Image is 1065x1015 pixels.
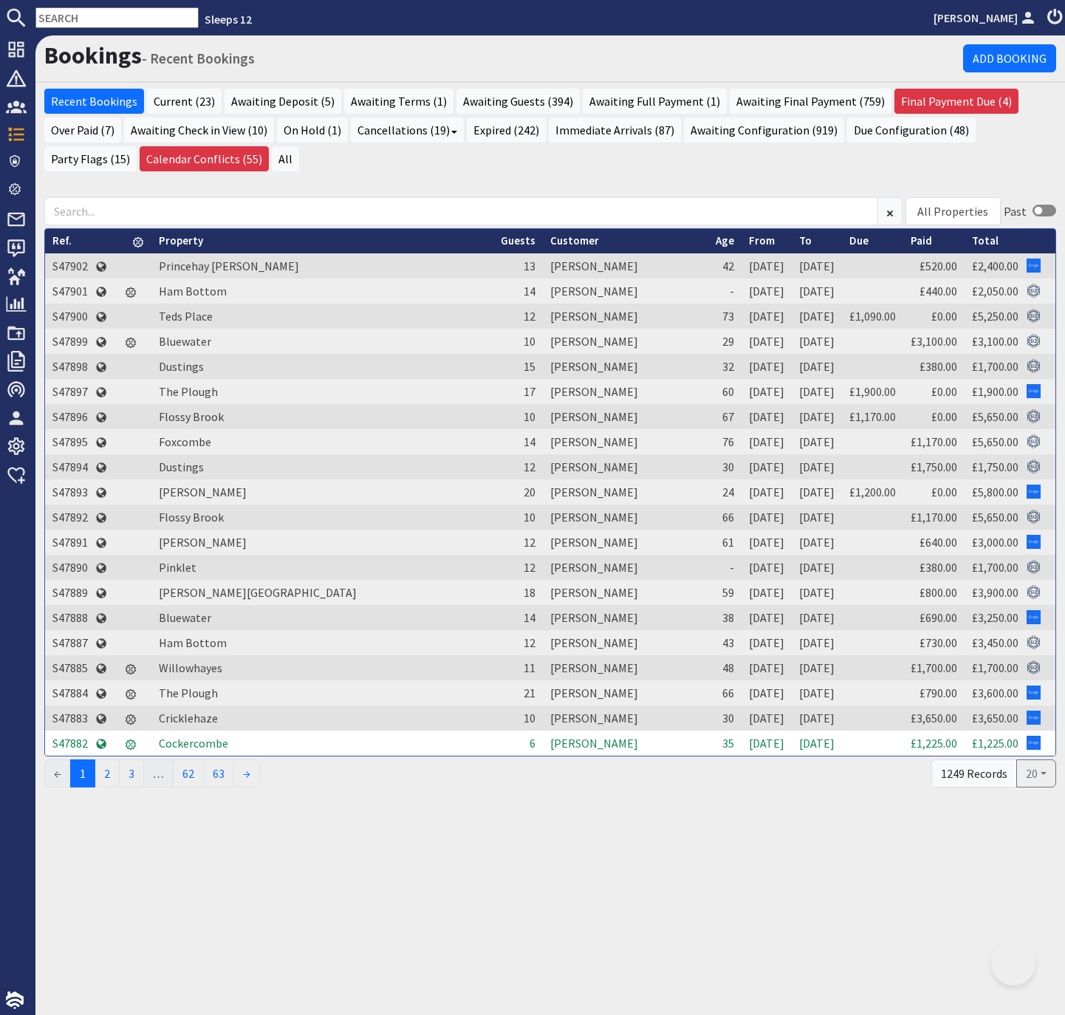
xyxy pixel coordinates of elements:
a: £0.00 [931,485,957,499]
a: 62 [173,759,204,787]
a: On Hold (1) [277,117,348,143]
div: Combobox [905,197,1001,225]
td: [DATE] [792,404,842,429]
a: Dustings [159,459,204,474]
span: 13 [524,259,535,273]
td: [DATE] [742,630,792,655]
a: Bluewater [159,610,211,625]
img: Referer: Google [1027,384,1041,398]
img: Referer: Google [1027,259,1041,273]
td: [PERSON_NAME] [543,705,708,731]
td: S47895 [45,429,95,454]
img: Referer: Google [1027,736,1041,750]
a: → [233,759,260,787]
a: £730.00 [920,635,957,650]
td: S47896 [45,404,95,429]
a: £5,650.00 [972,434,1018,449]
a: Total [972,233,999,247]
img: Referer: Sleeps 12 [1027,434,1041,448]
td: [DATE] [792,655,842,680]
td: [PERSON_NAME] [543,479,708,505]
td: [DATE] [792,354,842,379]
td: S47900 [45,304,95,329]
a: Awaiting Terms (1) [344,89,453,114]
a: £5,650.00 [972,510,1018,524]
a: £3,100.00 [972,334,1018,349]
td: [PERSON_NAME] [543,278,708,304]
td: S47891 [45,530,95,555]
span: 10 [524,334,535,349]
td: [PERSON_NAME] [543,454,708,479]
td: [DATE] [792,304,842,329]
a: £5,250.00 [972,309,1018,324]
a: Awaiting Deposit (5) [225,89,341,114]
a: Princehay [PERSON_NAME] [159,259,299,273]
span: 6 [530,736,535,751]
td: S47889 [45,580,95,605]
td: [PERSON_NAME] [543,354,708,379]
img: Referer: Sleeps 12 [1027,510,1041,524]
a: £1,700.00 [972,560,1018,575]
td: [DATE] [742,253,792,278]
a: Current (23) [147,89,222,114]
td: 60 [708,379,742,404]
a: Bookings [44,41,142,70]
td: 32 [708,354,742,379]
img: Referer: Sleeps 12 [1027,359,1041,373]
a: Final Payment Due (4) [894,89,1018,114]
a: £440.00 [920,284,957,298]
td: [DATE] [792,479,842,505]
a: Teds Place [159,309,213,324]
a: £1,225.00 [972,736,1018,751]
a: £800.00 [920,585,957,600]
a: Ref. [52,233,72,247]
td: S47883 [45,705,95,731]
div: 1249 Records [931,759,1017,787]
img: Referer: Sleeps 12 [1027,560,1041,574]
td: [PERSON_NAME] [543,731,708,756]
td: 66 [708,680,742,705]
td: [PERSON_NAME] [543,580,708,605]
td: [DATE] [742,479,792,505]
td: S47899 [45,329,95,354]
small: - Recent Bookings [142,49,255,67]
a: The Plough [159,384,218,399]
a: Awaiting Guests (394) [456,89,580,114]
a: Awaiting Full Payment (1) [583,89,727,114]
td: [PERSON_NAME] [543,379,708,404]
td: [DATE] [792,555,842,580]
td: [DATE] [792,630,842,655]
img: Referer: Google [1027,686,1041,700]
img: Referer: Google [1027,535,1041,549]
td: [PERSON_NAME] [543,329,708,354]
td: [PERSON_NAME] [543,530,708,555]
a: £690.00 [920,610,957,625]
a: Foxcombe [159,434,211,449]
a: The Plough [159,686,218,700]
td: 76 [708,429,742,454]
td: [DATE] [792,454,842,479]
span: 18 [524,585,535,600]
button: 20 [1016,759,1056,787]
td: [DATE] [792,530,842,555]
td: [DATE] [742,705,792,731]
td: - [708,278,742,304]
td: 30 [708,454,742,479]
img: Referer: Sleeps 12 [1027,309,1041,323]
a: [PERSON_NAME] [934,9,1038,27]
a: £2,400.00 [972,259,1018,273]
a: Expired (242) [467,117,546,143]
td: [DATE] [792,329,842,354]
td: [PERSON_NAME] [543,555,708,580]
a: Sleeps 12 [205,12,252,27]
td: [PERSON_NAME] [543,304,708,329]
td: [DATE] [792,505,842,530]
span: 15 [524,359,535,374]
a: [PERSON_NAME] [159,485,247,499]
a: £380.00 [920,359,957,374]
td: S47901 [45,278,95,304]
a: £3,600.00 [972,686,1018,700]
td: [DATE] [792,379,842,404]
a: £1,700.00 [972,660,1018,675]
td: [DATE] [742,680,792,705]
